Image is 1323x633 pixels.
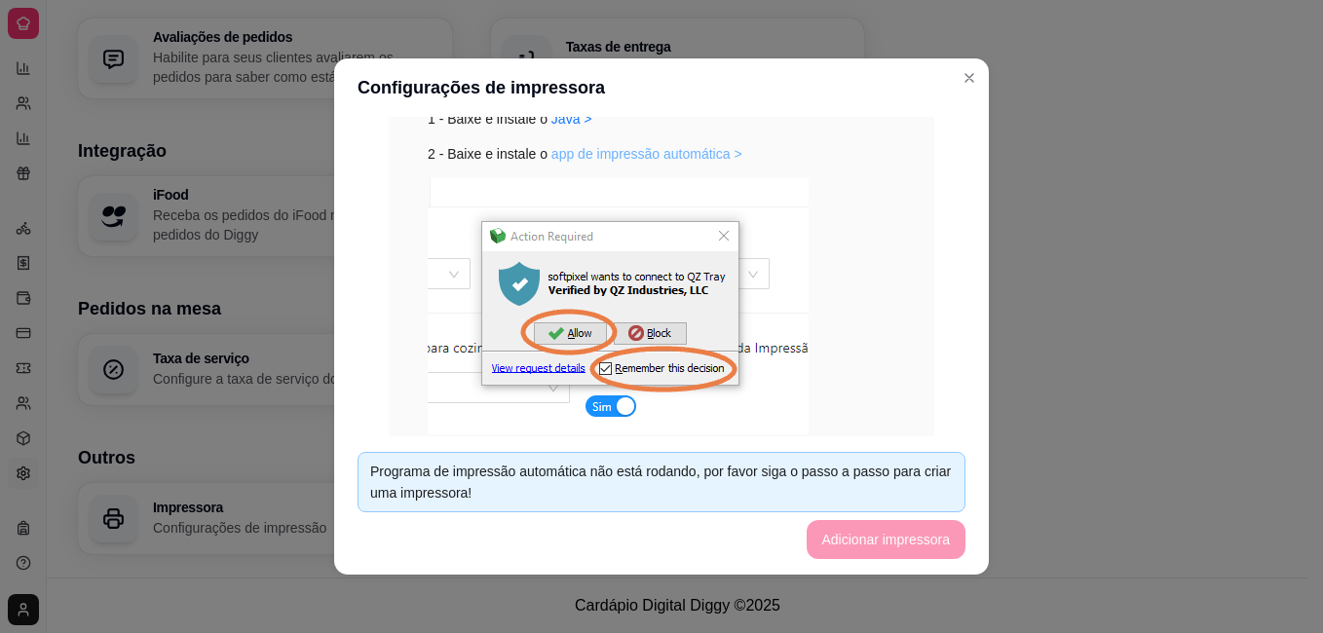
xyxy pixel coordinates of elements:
img: exemplo [428,178,809,434]
a: app de impressão automática > [551,146,742,162]
div: 2 - Baixe e instale o [428,143,895,165]
div: Programa de impressão automática não está rodando, por favor siga o passo a passo para criar uma ... [370,461,953,503]
header: Configurações de impressora [334,58,989,117]
a: Java > [551,111,592,127]
div: 3 - Pressione allow e remember this decision [428,178,895,477]
button: Close [954,62,985,93]
div: 1 - Baixe e instale o [428,108,895,130]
